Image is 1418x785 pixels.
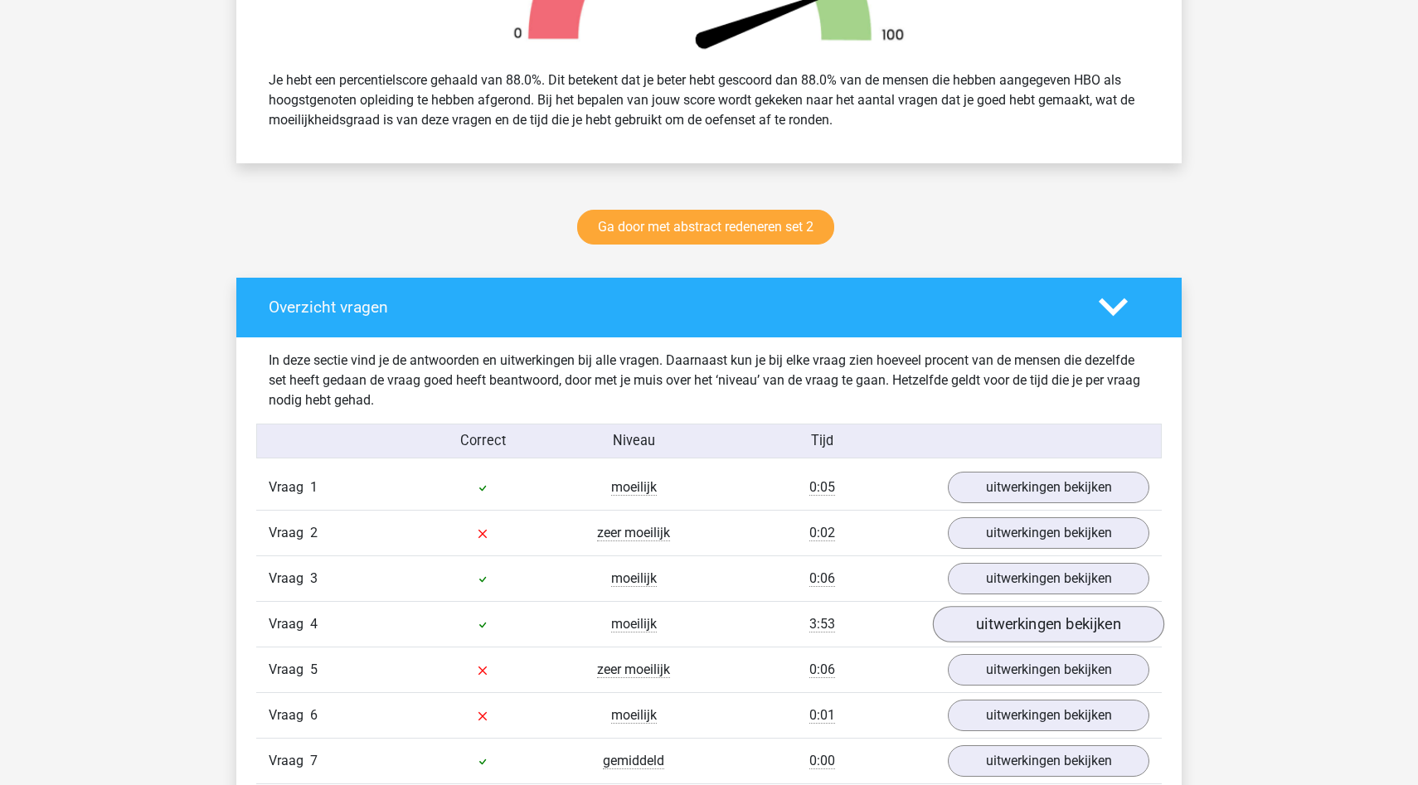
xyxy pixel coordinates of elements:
[577,210,834,245] a: Ga door met abstract redeneren set 2
[709,431,935,451] div: Tijd
[603,753,664,769] span: gemiddeld
[809,479,835,496] span: 0:05
[809,570,835,587] span: 0:06
[408,431,559,451] div: Correct
[948,472,1149,503] a: uitwerkingen bekijken
[597,661,670,678] span: zeer moeilijk
[809,616,835,632] span: 3:53
[948,517,1149,549] a: uitwerkingen bekijken
[269,614,310,634] span: Vraag
[597,525,670,541] span: zeer moeilijk
[269,660,310,680] span: Vraag
[933,606,1164,642] a: uitwerkingen bekijken
[611,616,657,632] span: moeilijk
[948,563,1149,594] a: uitwerkingen bekijken
[256,351,1162,410] div: In deze sectie vind je de antwoorden en uitwerkingen bij alle vragen. Daarnaast kun je bij elke v...
[948,745,1149,777] a: uitwerkingen bekijken
[948,654,1149,686] a: uitwerkingen bekijken
[809,525,835,541] span: 0:02
[558,431,709,451] div: Niveau
[310,707,318,723] span: 6
[269,569,310,589] span: Vraag
[809,707,835,724] span: 0:01
[269,477,310,497] span: Vraag
[611,707,657,724] span: moeilijk
[310,661,318,677] span: 5
[611,570,657,587] span: moeilijk
[310,570,318,586] span: 3
[310,525,318,540] span: 2
[269,298,1074,317] h4: Overzicht vragen
[256,64,1162,137] div: Je hebt een percentielscore gehaald van 88.0%. Dit betekent dat je beter hebt gescoord dan 88.0% ...
[310,616,318,632] span: 4
[611,479,657,496] span: moeilijk
[310,753,318,768] span: 7
[948,700,1149,731] a: uitwerkingen bekijken
[809,661,835,678] span: 0:06
[269,751,310,771] span: Vraag
[809,753,835,769] span: 0:00
[269,523,310,543] span: Vraag
[310,479,318,495] span: 1
[269,705,310,725] span: Vraag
